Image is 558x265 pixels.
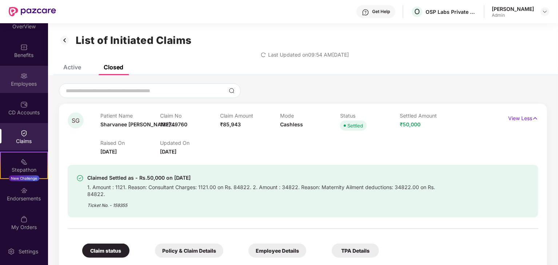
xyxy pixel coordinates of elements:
p: Settled Amount [400,113,460,119]
div: Policy & Claim Details [155,244,223,258]
img: svg+xml;base64,PHN2ZyBpZD0iU2VhcmNoLTMyeDMyIiB4bWxucz0iaHR0cDovL3d3dy53My5vcmcvMjAwMC9zdmciIHdpZH... [229,88,235,94]
img: svg+xml;base64,PHN2ZyBpZD0iQmVuZWZpdHMiIHhtbG5zPSJodHRwOi8vd3d3LnczLm9yZy8yMDAwL3N2ZyIgd2lkdGg9Ij... [20,44,28,51]
p: Claim No [160,113,220,119]
span: 132749760 [160,121,188,127]
span: Cashless [280,121,303,127]
div: OSP Labs Private Limited [426,8,477,15]
div: TPA Details [332,244,379,258]
h1: List of Initiated Claims [76,34,192,46]
div: Settings [16,248,40,255]
img: svg+xml;base64,PHN2ZyBpZD0iU3VjY2Vzcy0zMngzMiIgeG1sbnM9Imh0dHA6Ly93d3cudzMub3JnLzIwMDAvc3ZnIiB3aW... [76,175,84,182]
img: svg+xml;base64,PHN2ZyB3aWR0aD0iMzIiIGhlaWdodD0iMzIiIHZpZXdCb3g9IjAgMCAzMiAzMiIgZmlsbD0ibm9uZSIgeG... [59,34,71,46]
div: 1. Amount : 1121. Reason: Consultant Charges: 1121.00 on Rs. 84822. 2. Amount : 34822. Reason: Ma... [87,182,454,197]
span: O [414,7,420,16]
img: svg+xml;base64,PHN2ZyBpZD0iRW5kb3JzZW1lbnRzIiB4bWxucz0iaHR0cDovL3d3dy53My5vcmcvMjAwMC9zdmciIHdpZH... [20,187,28,194]
img: svg+xml;base64,PHN2ZyBpZD0iRHJvcGRvd24tMzJ4MzIiIHhtbG5zPSJodHRwOi8vd3d3LnczLm9yZy8yMDAwL3N2ZyIgd2... [542,9,548,15]
p: Raised On [100,140,160,146]
div: [PERSON_NAME] [492,5,534,12]
span: Last Updated on 09:54 AM[DATE] [268,52,349,58]
img: svg+xml;base64,PHN2ZyBpZD0iQ2xhaW0iIHhtbG5zPSJodHRwOi8vd3d3LnczLm9yZy8yMDAwL3N2ZyIgd2lkdGg9IjIwIi... [20,130,28,137]
img: svg+xml;base64,PHN2ZyBpZD0iSGVscC0zMngzMiIgeG1sbnM9Imh0dHA6Ly93d3cudzMub3JnLzIwMDAvc3ZnIiB3aWR0aD... [362,9,369,16]
div: Ticket No. - 159355 [87,197,454,209]
div: Claim status [82,244,129,258]
p: Claim Amount [220,113,280,119]
div: Claimed Settled as - Rs.50,000 on [DATE] [87,174,454,182]
div: Settled [347,122,363,129]
div: Stepathon [1,166,47,174]
div: Admin [492,12,534,18]
div: Get Help [372,9,390,15]
div: Closed [104,64,123,71]
span: redo [261,52,266,58]
p: View Less [508,113,538,122]
span: ₹50,000 [400,121,421,127]
img: svg+xml;base64,PHN2ZyBpZD0iTXlfT3JkZXJzIiBkYXRhLW5hbWU9Ik15IE9yZGVycyIgeG1sbnM9Imh0dHA6Ly93d3cudz... [20,216,28,223]
img: svg+xml;base64,PHN2ZyB4bWxucz0iaHR0cDovL3d3dy53My5vcmcvMjAwMC9zdmciIHdpZHRoPSIxNyIgaGVpZ2h0PSIxNy... [532,114,538,122]
div: New Challenge [9,175,39,181]
div: Active [63,64,81,71]
span: SG [72,118,80,124]
img: svg+xml;base64,PHN2ZyBpZD0iQ0RfQWNjb3VudHMiIGRhdGEtbmFtZT0iQ0QgQWNjb3VudHMiIHhtbG5zPSJodHRwOi8vd3... [20,101,28,108]
img: svg+xml;base64,PHN2ZyB4bWxucz0iaHR0cDovL3d3dy53My5vcmcvMjAwMC9zdmciIHdpZHRoPSIyMSIgaGVpZ2h0PSIyMC... [20,158,28,166]
div: Employee Details [248,244,306,258]
span: [DATE] [160,148,177,155]
img: svg+xml;base64,PHN2ZyBpZD0iU2V0dGluZy0yMHgyMCIgeG1sbnM9Imh0dHA6Ly93d3cudzMub3JnLzIwMDAvc3ZnIiB3aW... [8,248,15,255]
span: Sharvanee [PERSON_NAME]... [100,121,175,127]
p: Updated On [160,140,220,146]
p: Mode [280,113,340,119]
p: Patient Name [100,113,160,119]
span: [DATE] [100,148,117,155]
p: Status [340,113,400,119]
img: svg+xml;base64,PHN2ZyBpZD0iRW1wbG95ZWVzIiB4bWxucz0iaHR0cDovL3d3dy53My5vcmcvMjAwMC9zdmciIHdpZHRoPS... [20,72,28,79]
img: New Pazcare Logo [9,7,56,16]
span: ₹85,943 [220,121,241,127]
